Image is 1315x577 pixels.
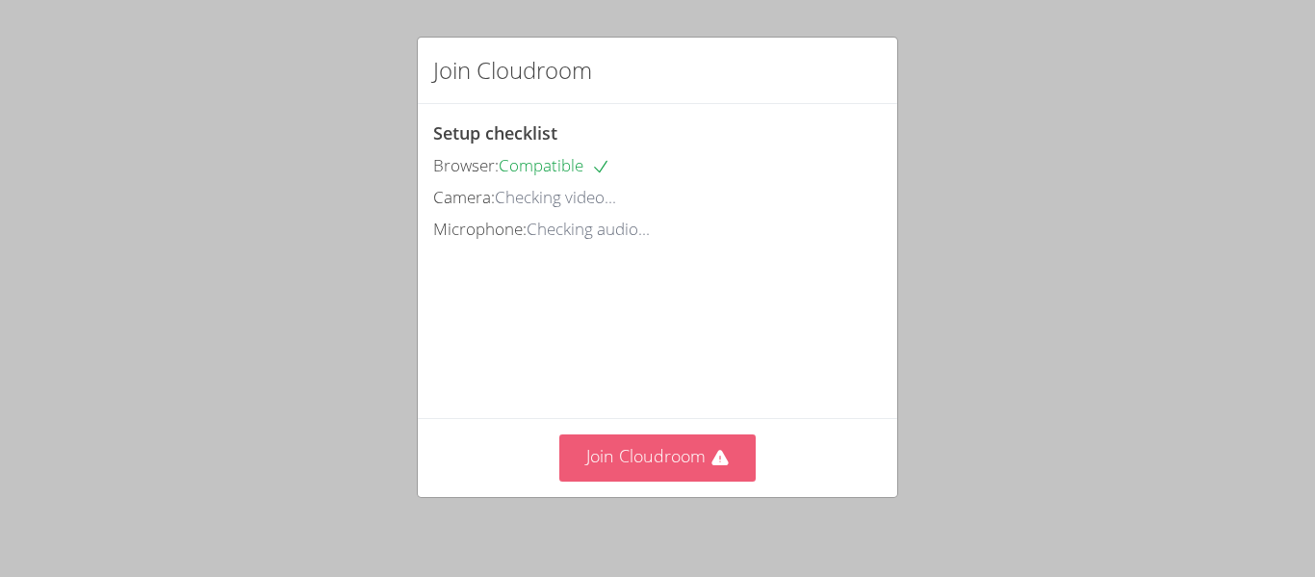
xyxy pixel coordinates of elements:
[433,186,495,208] span: Camera:
[527,218,650,240] span: Checking audio...
[433,53,592,88] h2: Join Cloudroom
[559,434,757,482] button: Join Cloudroom
[433,121,557,144] span: Setup checklist
[495,186,616,208] span: Checking video...
[433,154,499,176] span: Browser:
[499,154,610,176] span: Compatible
[433,218,527,240] span: Microphone:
